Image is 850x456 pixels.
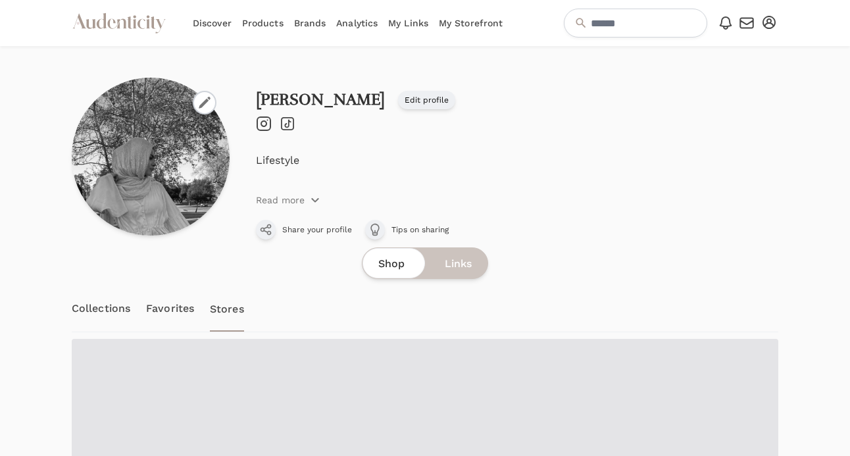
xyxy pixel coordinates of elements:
span: Links [445,256,472,272]
p: Lifestyle [256,153,778,168]
img: Profile picture [72,78,230,236]
button: Read more [256,193,320,207]
button: Share your profile [256,220,352,240]
span: Share your profile [282,224,352,235]
a: [PERSON_NAME] [256,89,385,109]
p: Read more [256,193,305,207]
a: Stores [210,286,244,332]
span: Tips on sharing [391,224,449,235]
a: Edit profile [398,91,455,109]
label: Change photo [193,91,216,114]
a: Tips on sharing [365,220,449,240]
a: Collections [72,286,130,332]
span: Shop [378,256,405,272]
a: Favorites [146,286,194,332]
